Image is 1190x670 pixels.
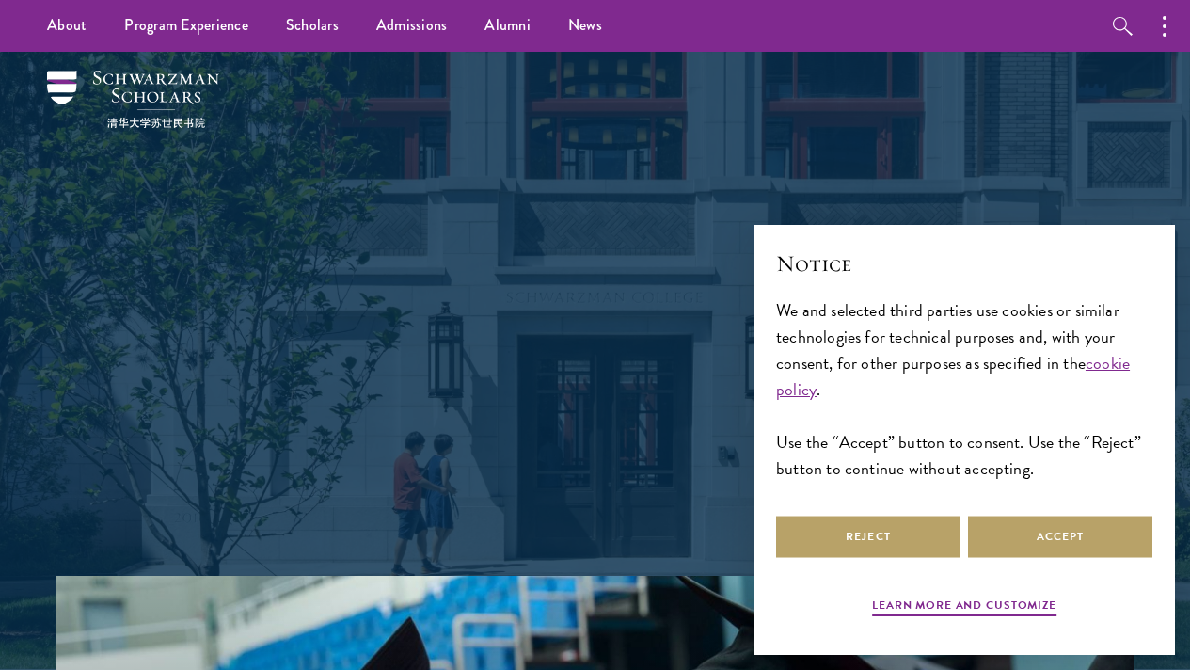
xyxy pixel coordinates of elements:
[776,350,1130,402] a: cookie policy
[776,297,1152,483] div: We and selected third parties use cookies or similar technologies for technical purposes and, wit...
[968,516,1152,558] button: Accept
[872,597,1056,619] button: Learn more and customize
[776,516,960,558] button: Reject
[47,71,219,128] img: Schwarzman Scholars
[776,247,1152,279] h2: Notice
